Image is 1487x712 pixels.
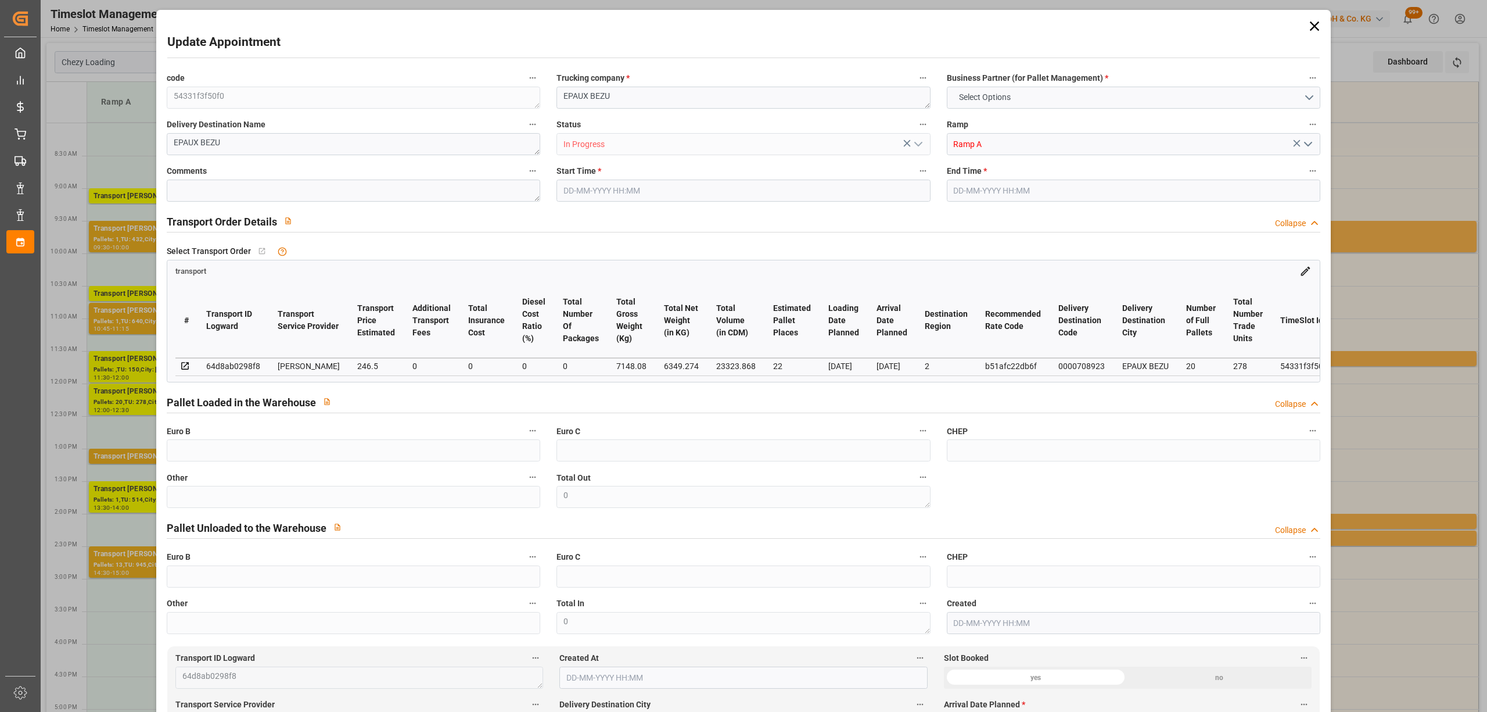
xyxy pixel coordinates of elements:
button: Status [915,117,931,132]
span: Euro C [556,551,580,563]
button: open menu [1298,135,1316,153]
span: Other [167,472,188,484]
button: Total Out [915,470,931,485]
h2: Transport Order Details [167,214,277,230]
th: Transport Service Provider [269,283,349,358]
span: CHEP [947,551,968,563]
div: 278 [1233,359,1263,373]
textarea: 54331f3f50f0 [167,87,540,109]
div: no [1127,667,1312,689]
span: Ramp [947,119,968,131]
input: DD-MM-YYYY HH:MM [947,612,1320,634]
th: Total Number Trade Units [1224,283,1272,358]
button: Start Time * [915,163,931,178]
th: Loading Date Planned [820,283,868,358]
textarea: 0 [556,486,930,508]
div: 20 [1186,359,1216,373]
div: 23323.868 [716,359,756,373]
span: Status [556,119,581,131]
div: 0 [563,359,599,373]
button: Euro B [525,423,540,438]
span: Arrival Date Planned [944,699,1025,711]
button: code [525,70,540,85]
button: Euro C [915,549,931,564]
h2: Update Appointment [167,33,281,52]
span: Total Out [556,472,591,484]
span: Euro B [167,425,191,438]
div: Collapse [1275,398,1306,410]
button: View description [277,210,299,232]
span: code [167,72,185,84]
span: Transport ID Logward [175,652,255,664]
th: Total Volume (in CDM) [707,283,764,358]
div: 0000708923 [1058,359,1105,373]
div: [PERSON_NAME] [278,359,340,373]
span: Business Partner (for Pallet Management) [947,72,1108,84]
span: Start Time [556,165,601,177]
div: EPAUX BEZU [1122,359,1169,373]
th: # [175,283,197,358]
span: Created At [559,652,599,664]
button: CHEP [1305,423,1320,438]
button: View description [316,391,338,413]
button: Euro C [915,423,931,438]
span: Comments [167,165,207,177]
span: Total In [556,597,584,610]
div: 2 [925,359,968,373]
button: Created At [913,650,928,666]
th: Diesel Cost Ratio (%) [513,283,554,358]
th: Arrival Date Planned [868,283,916,358]
th: Estimated Pallet Places [764,283,820,358]
button: Created [1305,596,1320,611]
h2: Pallet Loaded in the Warehouse [167,395,316,410]
button: open menu [908,135,926,153]
th: Transport ID Logward [197,283,269,358]
button: CHEP [1305,549,1320,564]
th: Destination Region [916,283,976,358]
textarea: 0 [556,612,930,634]
button: End Time * [1305,163,1320,178]
textarea: EPAUX BEZU [167,133,540,155]
button: Delivery Destination City [913,697,928,712]
button: Business Partner (for Pallet Management) * [1305,70,1320,85]
button: Total In [915,596,931,611]
th: Transport Price Estimated [349,283,404,358]
span: Created [947,597,976,610]
button: Euro B [525,549,540,564]
div: 0 [468,359,505,373]
div: Collapse [1275,524,1306,536]
a: transport [175,266,206,275]
input: DD-MM-YYYY HH:MM [947,180,1320,202]
th: Total Number Of Packages [554,283,608,358]
span: Trucking company [556,72,630,84]
span: Euro C [556,425,580,438]
th: Additional Transport Fees [404,283,459,358]
button: Transport ID Logward [528,650,543,666]
div: [DATE] [877,359,907,373]
div: 0 [412,359,451,373]
span: Select Transport Order [167,245,251,257]
div: b51afc22db6f [985,359,1041,373]
button: Ramp [1305,117,1320,132]
div: Collapse [1275,217,1306,230]
th: Total Net Weight (in KG) [655,283,707,358]
th: Delivery Destination Code [1050,283,1114,358]
button: Comments [525,163,540,178]
button: Arrival Date Planned * [1296,697,1312,712]
span: Slot Booked [944,652,989,664]
th: Total Gross Weight (Kg) [608,283,655,358]
span: End Time [947,165,987,177]
button: Transport Service Provider [528,697,543,712]
div: 7148.08 [616,359,646,373]
input: DD-MM-YYYY HH:MM [559,667,927,689]
span: Delivery Destination Name [167,119,265,131]
div: 22 [773,359,811,373]
div: yes [944,667,1128,689]
input: Type to search/select [556,133,930,155]
button: Other [525,470,540,485]
div: 54331f3f50f0 [1280,359,1331,373]
span: transport [175,267,206,276]
th: Number of Full Pallets [1177,283,1224,358]
span: Delivery Destination City [559,699,651,711]
span: Transport Service Provider [175,699,275,711]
